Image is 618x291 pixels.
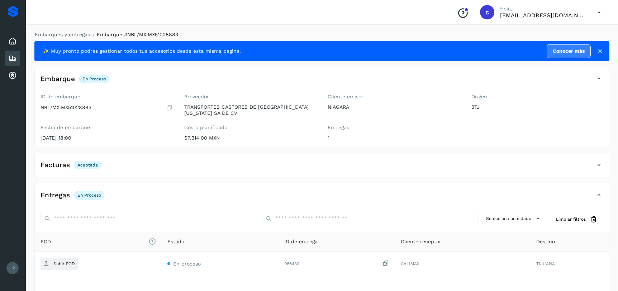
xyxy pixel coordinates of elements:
button: Limpiar filtros [550,213,603,226]
p: 1 [328,135,460,141]
p: Hola, [500,6,586,12]
div: EmbarqueEn proceso [35,73,609,91]
td: CALIMAX [395,252,531,276]
p: Aceptada [77,163,98,168]
p: NIAGARA [328,104,460,110]
div: FacturasAceptada [35,159,609,177]
h4: Facturas [41,161,70,169]
label: Fecha de embarque [41,125,173,131]
span: ✨ Muy pronto podrás gestionar todos tus accesorios desde esta misma página. [43,47,241,55]
p: $7,314.00 MXN [184,135,317,141]
label: Origen [471,94,604,100]
td: TIJUANA [531,252,609,276]
div: Cuentas por cobrar [5,68,20,84]
p: NBL/MX.MX51028883 [41,104,91,111]
label: ID de embarque [41,94,173,100]
span: ID de entrega [284,238,318,245]
label: Costo planificado [184,125,317,131]
button: Subir POD [41,258,78,270]
div: Inicio [5,33,20,49]
span: Estado [167,238,184,245]
p: En proceso [82,76,106,81]
button: Selecciona un estado [483,213,545,225]
span: POD [41,238,156,245]
p: En proceso [77,193,101,198]
span: Embarque #NBL/MX.MX51028883 [97,32,178,37]
p: cuentasespeciales8_met@castores.com.mx [500,12,586,19]
span: Destino [536,238,555,245]
p: 3TJ [471,104,604,110]
span: Cliente receptor [401,238,441,245]
p: Subir POD [53,261,75,266]
div: Embarques [5,51,20,66]
h4: Entregas [41,191,70,200]
label: Proveedor [184,94,317,100]
a: Conocer más [547,44,591,58]
label: Entregas [328,125,460,131]
h4: Embarque [41,75,75,83]
span: Limpiar filtros [556,216,586,222]
nav: breadcrumb [34,31,609,38]
label: Cliente emisor [328,94,460,100]
span: En proceso [173,261,201,267]
div: EntregasEn proceso [35,189,609,207]
a: Embarques y entregas [35,32,90,37]
p: TRANSPORTES CASTORES DE [GEOGRAPHIC_DATA][US_STATE] SA DE CV [184,104,317,116]
p: [DATE] 18:00 [41,135,173,141]
div: 986430 [284,260,390,267]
